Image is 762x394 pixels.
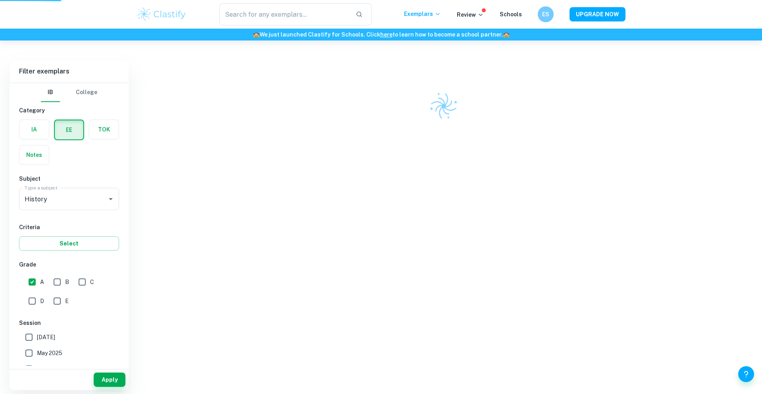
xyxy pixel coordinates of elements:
button: Help and Feedback [738,366,754,382]
h6: Subject [19,174,119,183]
span: B [65,278,69,286]
span: A [40,278,44,286]
button: Select [19,236,119,251]
p: Exemplars [404,10,441,18]
button: IA [19,120,49,139]
button: Notes [19,145,49,164]
span: May 2025 [37,349,62,357]
h6: Grade [19,260,119,269]
h6: Filter exemplars [10,60,129,83]
h6: Category [19,106,119,115]
button: College [76,83,97,102]
button: Open [105,193,116,205]
p: Review [457,10,484,19]
span: D [40,297,44,305]
a: here [380,31,393,38]
h6: We just launched Clastify for Schools. Click to learn how to become a school partner. [2,30,760,39]
button: EE [55,120,83,139]
button: UPGRADE NOW [570,7,625,21]
input: Search for any exemplars... [219,3,349,25]
span: 🏫 [503,31,510,38]
span: [DATE] [37,365,55,373]
img: Clastify logo [137,6,187,22]
h6: Criteria [19,223,119,232]
h6: Session [19,319,119,327]
span: 🏫 [253,31,260,38]
span: C [90,278,94,286]
span: [DATE] [37,333,55,342]
div: Filter type choice [41,83,97,102]
h6: ES [541,10,550,19]
a: Schools [500,11,522,17]
button: ES [538,6,554,22]
img: Clastify logo [425,87,462,124]
button: IB [41,83,60,102]
label: Type a subject [25,184,58,191]
button: TOK [89,120,119,139]
button: Apply [94,373,125,387]
span: E [65,297,69,305]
